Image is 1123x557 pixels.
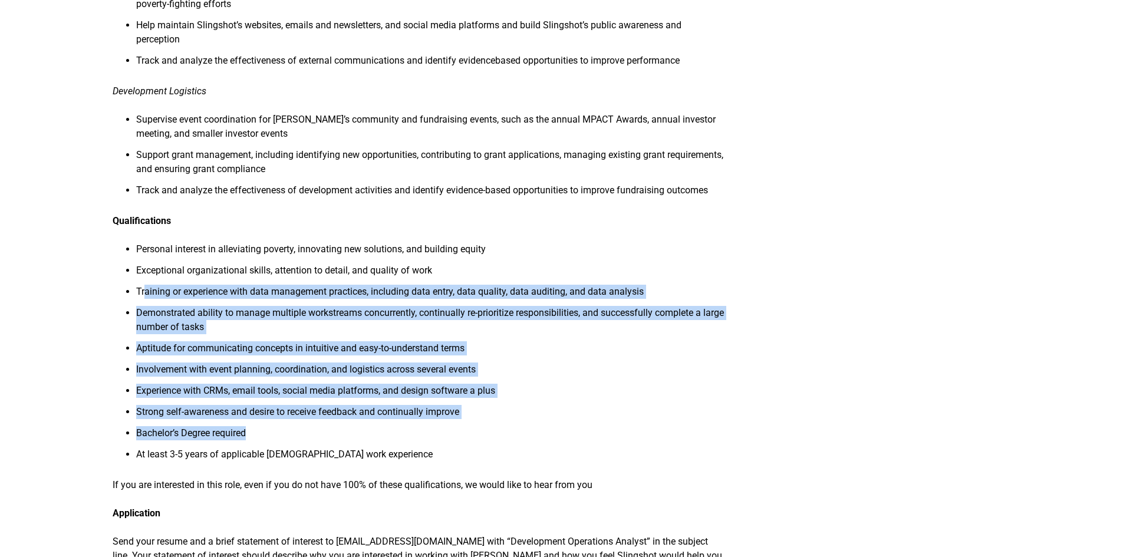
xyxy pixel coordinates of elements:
li: Experience with CRMs, email tools, social media platforms, and design software a plus [136,384,727,405]
li: Track and analyze the effectiveness of development activities and identify evidence-based opportu... [136,183,727,205]
p: If you are interested in this role, even if you do not have 100% of these qualifications, we woul... [113,478,727,492]
li: Exceptional organizational skills, attention to detail, and quality of work [136,263,727,285]
li: Support grant management, including identifying new opportunities, contributing to grant applicat... [136,148,727,183]
li: Track and analyze the effectiveness of external communications and identify evidencebased opportu... [136,54,727,75]
li: Bachelor’s Degree required [136,426,727,447]
li: Personal interest in alleviating poverty, innovating new solutions, and building equity [136,242,727,263]
strong: Application [113,507,160,519]
li: At least 3-5 years of applicable [DEMOGRAPHIC_DATA] work experience [136,447,727,469]
strong: Qualifications [113,215,171,226]
li: Supervise event coordination for [PERSON_NAME]’s community and fundraising events, such as the an... [136,113,727,148]
li: Aptitude for communicating concepts in intuitive and easy-to-understand terms [136,341,727,362]
li: Demonstrated ability to manage multiple workstreams concurrently, continually re-prioritize respo... [136,306,727,341]
li: Training or experience with data management practices, including data entry, data quality, data a... [136,285,727,306]
li: Strong self-awareness and desire to receive feedback and continually improve [136,405,727,426]
li: Help maintain Slingshot’s websites, emails and newsletters, and social media platforms and build ... [136,18,727,54]
em: Development Logistics [113,85,206,97]
li: Involvement with event planning, coordination, and logistics across several events [136,362,727,384]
